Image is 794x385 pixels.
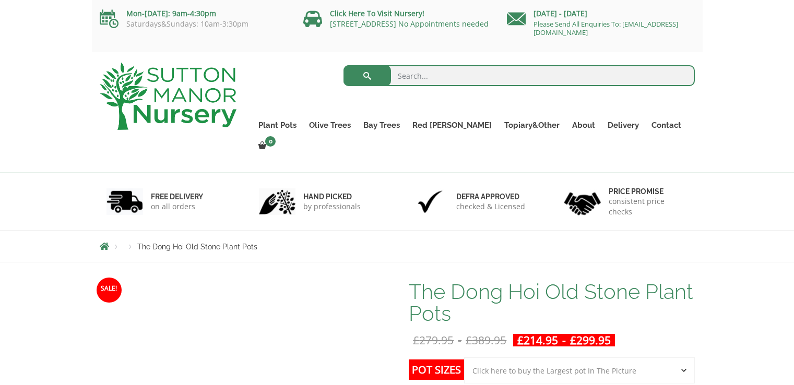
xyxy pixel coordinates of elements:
p: consistent price checks [609,196,688,217]
span: £ [570,333,576,347]
h6: Defra approved [456,192,525,201]
p: [DATE] - [DATE] [507,7,695,20]
img: logo [100,63,236,130]
input: Search... [343,65,695,86]
img: 3.jpg [412,188,448,215]
a: Red [PERSON_NAME] [406,118,498,133]
p: Saturdays&Sundays: 10am-3:30pm [100,20,288,28]
label: Pot Sizes [409,359,464,380]
span: The Dong Hoi Old Stone Plant Pots [137,243,257,251]
a: Topiary&Other [498,118,566,133]
img: 1.jpg [106,188,143,215]
a: Click Here To Visit Nursery! [330,8,424,18]
h6: Price promise [609,187,688,196]
p: Mon-[DATE]: 9am-4:30pm [100,7,288,20]
a: Plant Pots [252,118,303,133]
span: Sale! [97,278,122,303]
a: Contact [645,118,688,133]
span: £ [413,333,419,347]
p: checked & Licensed [456,201,525,212]
p: on all orders [151,201,203,212]
ins: - [513,334,615,346]
bdi: 389.95 [466,333,506,347]
a: Bay Trees [357,118,406,133]
bdi: 279.95 [413,333,454,347]
h1: The Dong Hoi Old Stone Plant Pots [409,281,694,324]
a: Delivery [601,118,645,133]
p: by professionals [303,201,361,212]
a: 0 [252,139,279,153]
bdi: 299.95 [570,333,611,347]
nav: Breadcrumbs [100,242,695,250]
a: [STREET_ADDRESS] No Appointments needed [330,19,489,29]
a: About [566,118,601,133]
bdi: 214.95 [517,333,558,347]
span: £ [466,333,472,347]
del: - [409,334,511,346]
a: Please Send All Enquiries To: [EMAIL_ADDRESS][DOMAIN_NAME] [534,19,678,37]
a: Olive Trees [303,118,357,133]
img: 4.jpg [564,186,601,218]
span: £ [517,333,524,347]
span: 0 [265,136,276,147]
h6: hand picked [303,192,361,201]
h6: FREE DELIVERY [151,192,203,201]
img: 2.jpg [259,188,295,215]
